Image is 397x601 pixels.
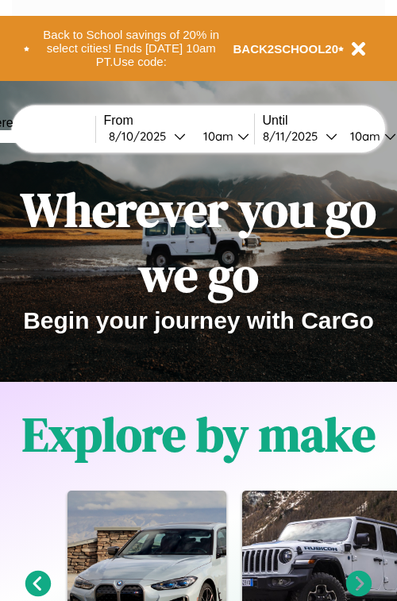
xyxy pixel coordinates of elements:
label: From [104,114,254,128]
div: 10am [195,129,237,144]
h1: Explore by make [22,402,376,467]
button: 10am [191,128,254,144]
button: Back to School savings of 20% in select cities! Ends [DATE] 10am PT.Use code: [29,24,233,73]
div: 10am [342,129,384,144]
b: BACK2SCHOOL20 [233,42,339,56]
div: 8 / 11 / 2025 [263,129,326,144]
button: 8/10/2025 [104,128,191,144]
div: 8 / 10 / 2025 [109,129,174,144]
